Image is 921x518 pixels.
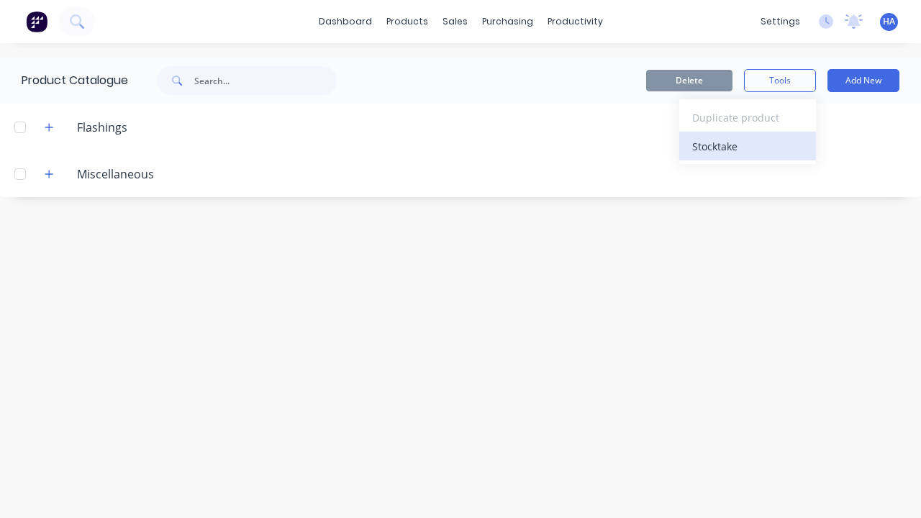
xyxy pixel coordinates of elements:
div: purchasing [475,11,540,32]
img: Factory [26,11,47,32]
div: sales [435,11,475,32]
div: Stocktake [692,136,803,157]
span: HA [883,15,895,28]
div: products [379,11,435,32]
span: Duplicate product [692,110,800,125]
a: dashboard [312,11,379,32]
button: Delete [646,70,732,91]
input: Search... [194,66,337,95]
div: settings [753,11,807,32]
div: Flashings [65,119,139,136]
div: Miscellaneous [65,165,165,183]
button: Add New [827,69,899,92]
div: productivity [540,11,610,32]
button: Tools [744,69,816,92]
